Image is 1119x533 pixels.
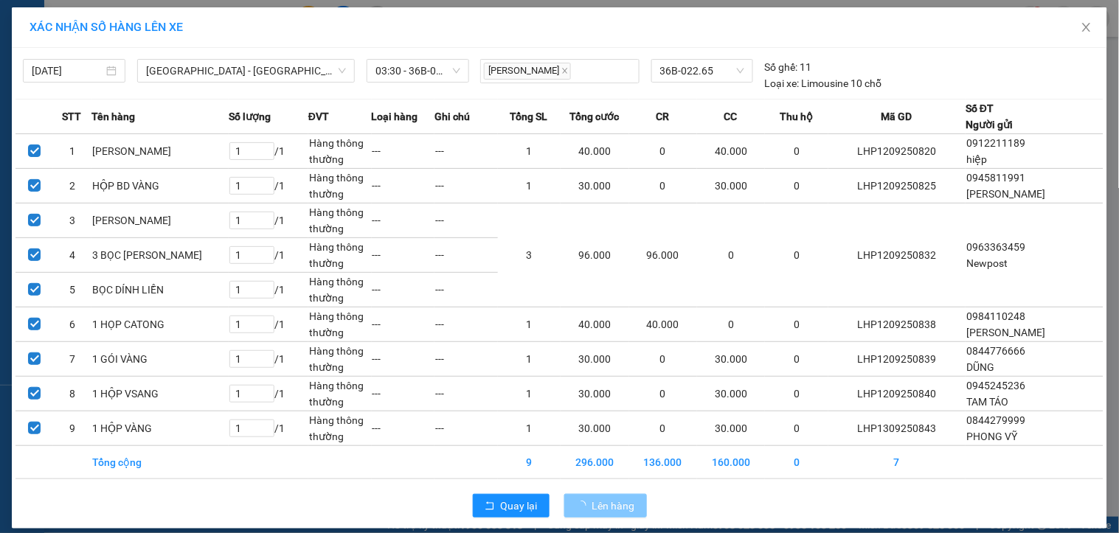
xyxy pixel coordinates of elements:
[966,153,987,165] span: hiệp
[765,307,828,342] td: 0
[881,108,912,125] span: Mã GD
[229,203,308,238] td: / 1
[91,169,229,203] td: HỘP BD VÀNG
[498,377,561,411] td: 1
[498,307,561,342] td: 1
[498,203,561,307] td: 3
[229,377,308,411] td: / 1
[434,108,470,125] span: Ghi chú
[434,377,498,411] td: ---
[91,203,229,238] td: [PERSON_NAME]
[629,377,697,411] td: 0
[30,20,183,34] span: XÁC NHẬN SỐ HÀNG LÊN XE
[656,108,669,125] span: CR
[30,63,105,94] strong: PHIẾU GỬI HÀNG
[19,97,115,108] strong: Hotline : 0889 23 23 23
[765,169,828,203] td: 0
[629,342,697,377] td: 0
[966,100,1013,133] div: Số ĐT Người gửi
[434,169,498,203] td: ---
[229,108,271,125] span: Số lượng
[118,48,243,67] span: LHP1309250843
[434,342,498,377] td: ---
[53,238,91,273] td: 4
[966,396,1008,408] span: TAM TÁO
[765,59,798,75] span: Số ghế:
[966,137,1025,149] span: 0912211189
[434,411,498,446] td: ---
[308,238,372,273] td: Hàng thông thường
[62,108,81,125] span: STT
[434,238,498,273] td: ---
[434,307,498,342] td: ---
[561,307,628,342] td: 40.000
[338,66,347,75] span: down
[91,108,135,125] span: Tên hàng
[1066,7,1107,49] button: Close
[473,494,550,518] button: rollbackQuay lại
[372,169,435,203] td: ---
[697,446,765,479] td: 160.000
[569,108,619,125] span: Tổng cước
[780,108,813,125] span: Thu hộ
[561,411,628,446] td: 30.000
[372,342,435,377] td: ---
[561,134,628,169] td: 40.000
[966,361,994,373] span: DŨNG
[434,203,498,238] td: ---
[828,203,966,307] td: LHP1209250832
[498,411,561,446] td: 1
[498,446,561,479] td: 9
[434,273,498,307] td: ---
[434,134,498,169] td: ---
[629,203,697,307] td: 96.000
[765,342,828,377] td: 0
[828,446,966,479] td: 7
[91,377,229,411] td: 1 HỘP VSANG
[561,446,628,479] td: 296.000
[510,108,547,125] span: Tổng SL
[765,203,828,307] td: 0
[308,411,372,446] td: Hàng thông thường
[7,41,16,111] img: logo
[966,431,1017,442] span: PHONG VỸ
[308,108,329,125] span: ĐVT
[561,377,628,411] td: 30.000
[308,342,372,377] td: Hàng thông thường
[53,377,91,411] td: 8
[372,273,435,307] td: ---
[765,446,828,479] td: 0
[91,273,229,307] td: BỌC DÍNH LIỀN
[308,203,372,238] td: Hàng thông thường
[308,273,372,307] td: Hàng thông thường
[53,307,91,342] td: 6
[53,411,91,446] td: 9
[53,203,91,238] td: 3
[229,307,308,342] td: / 1
[372,411,435,446] td: ---
[697,377,765,411] td: 30.000
[561,67,569,74] span: close
[91,446,229,479] td: Tổng cộng
[375,60,460,82] span: 03:30 - 36B-022.65
[91,411,229,446] td: 1 HỘP VÀNG
[765,134,828,169] td: 0
[828,169,966,203] td: LHP1209250825
[53,273,91,307] td: 5
[308,307,372,342] td: Hàng thông thường
[498,134,561,169] td: 1
[53,134,91,169] td: 1
[53,169,91,203] td: 2
[485,501,495,512] span: rollback
[308,134,372,169] td: Hàng thông thường
[372,108,418,125] span: Loại hàng
[27,12,107,60] strong: CÔNG TY TNHH VĨNH QUANG
[372,307,435,342] td: ---
[308,377,372,411] td: Hàng thông thường
[966,327,1045,338] span: [PERSON_NAME]
[966,172,1025,184] span: 0945811991
[484,63,571,80] span: [PERSON_NAME]
[697,411,765,446] td: 30.000
[229,273,308,307] td: / 1
[629,134,697,169] td: 0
